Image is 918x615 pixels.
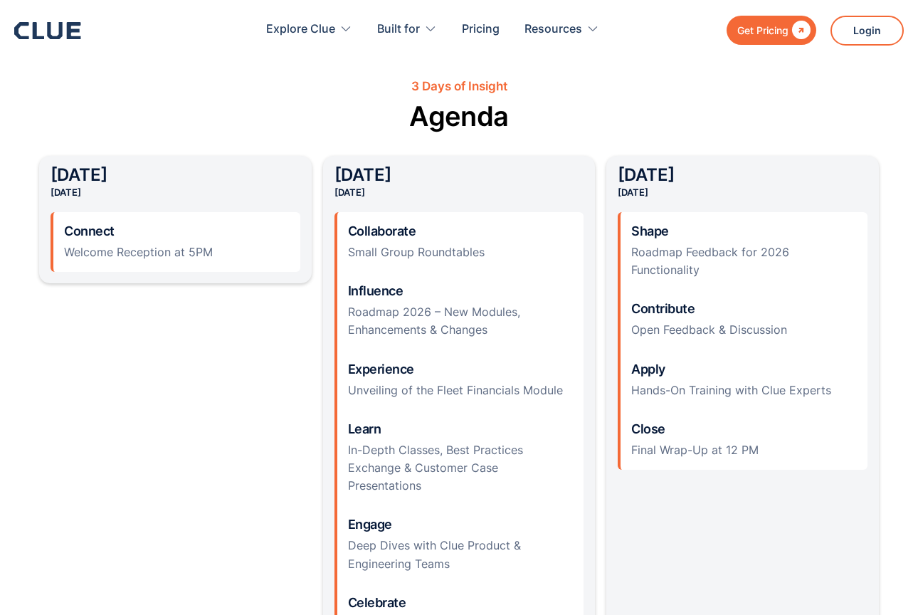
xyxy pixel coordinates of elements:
[524,7,582,52] div: Resources
[64,223,290,240] h4: Connect
[51,167,300,198] h3: [DATE]
[348,361,574,378] h4: Experience
[830,16,904,46] a: Login
[631,321,857,339] p: Open Feedback & Discussion
[348,382,574,399] p: Unveiling of the Fleet Financials Module
[618,186,648,198] span: [DATE]
[348,537,526,572] p: Deep Dives with Clue Product & Engineering Teams
[462,7,500,52] a: Pricing
[377,7,437,52] div: Built for
[618,167,867,198] h3: [DATE]
[631,382,857,399] p: Hands-On Training with Clue Experts
[377,7,420,52] div: Built for
[348,516,574,533] h4: Engage
[266,7,352,52] div: Explore Clue
[631,361,857,378] h4: Apply
[334,186,365,198] span: [DATE]
[39,78,879,95] div: 3 Days of Insight
[51,186,81,198] span: [DATE]
[348,421,574,438] h4: Learn
[348,303,574,339] p: Roadmap 2026 – New Modules, Enhancements & Changes
[348,243,574,261] p: Small Group Roundtables
[727,16,816,45] a: Get Pricing
[348,594,574,611] h4: Celebrate
[348,441,526,495] p: In-Depth Classes, Best Practices Exchange & Customer Case Presentations
[266,7,335,52] div: Explore Clue
[64,243,290,261] p: Welcome Reception at 5PM
[348,223,574,240] h4: Collaborate
[524,7,599,52] div: Resources
[788,21,811,39] div: 
[348,283,574,300] h4: Influence
[631,300,857,317] h4: Contribute
[631,441,857,459] p: Final Wrap-Up at 12 PM
[334,167,584,198] h3: [DATE]
[737,21,788,39] div: Get Pricing
[39,99,879,134] h2: Agenda
[631,223,857,240] h4: Shape
[631,421,857,438] h4: Close
[631,243,857,279] p: Roadmap Feedback for 2026 Functionality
